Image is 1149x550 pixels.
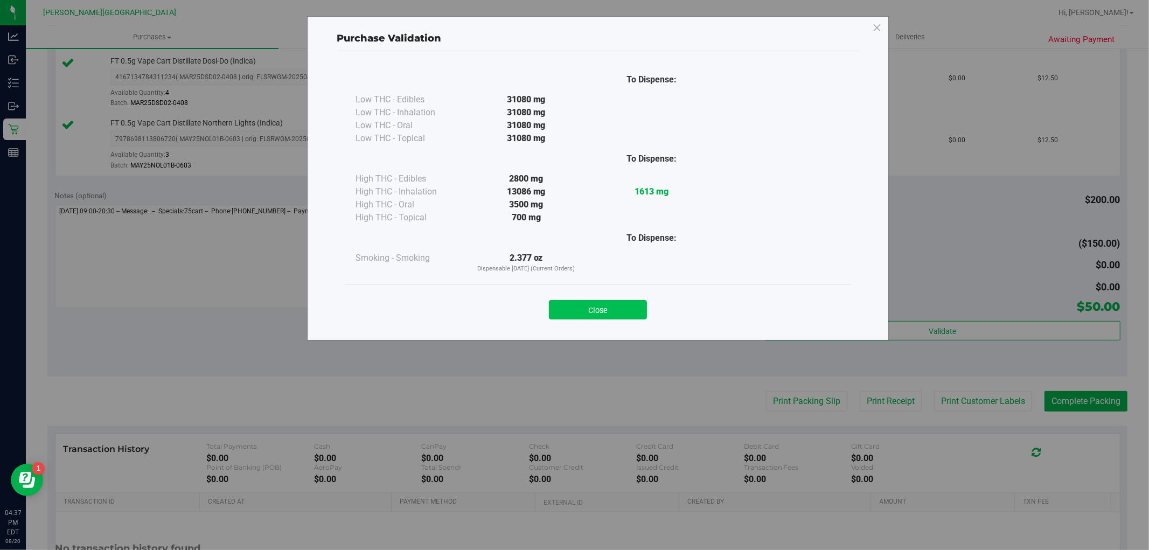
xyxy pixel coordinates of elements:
[356,172,463,185] div: High THC - Edibles
[635,186,668,197] strong: 1613 mg
[356,198,463,211] div: High THC - Oral
[356,132,463,145] div: Low THC - Topical
[11,464,43,496] iframe: Resource center
[463,93,589,106] div: 31080 mg
[463,106,589,119] div: 31080 mg
[549,300,647,319] button: Close
[463,264,589,274] p: Dispensable [DATE] (Current Orders)
[463,252,589,274] div: 2.377 oz
[463,119,589,132] div: 31080 mg
[463,211,589,224] div: 700 mg
[356,252,463,264] div: Smoking - Smoking
[356,119,463,132] div: Low THC - Oral
[463,172,589,185] div: 2800 mg
[356,211,463,224] div: High THC - Topical
[463,185,589,198] div: 13086 mg
[463,132,589,145] div: 31080 mg
[356,106,463,119] div: Low THC - Inhalation
[589,152,714,165] div: To Dispense:
[356,93,463,106] div: Low THC - Edibles
[356,185,463,198] div: High THC - Inhalation
[589,73,714,86] div: To Dispense:
[463,198,589,211] div: 3500 mg
[32,462,45,475] iframe: Resource center unread badge
[589,232,714,245] div: To Dispense:
[337,32,441,44] span: Purchase Validation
